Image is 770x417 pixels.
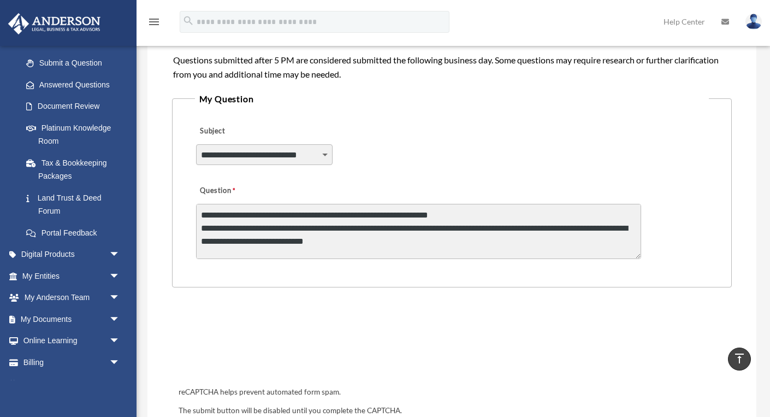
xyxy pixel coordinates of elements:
[196,184,281,199] label: Question
[15,52,131,74] a: Submit a Question
[745,14,762,30] img: User Pic
[147,15,161,28] i: menu
[5,13,104,34] img: Anderson Advisors Platinum Portal
[109,265,131,287] span: arrow_drop_down
[8,244,137,266] a: Digital Productsarrow_drop_down
[109,308,131,331] span: arrow_drop_down
[174,386,730,399] div: reCAPTCHA helps prevent automated form spam.
[733,352,746,365] i: vertical_align_top
[15,96,137,118] a: Document Review
[8,373,137,395] a: Events Calendar
[15,222,137,244] a: Portal Feedback
[15,74,137,96] a: Answered Questions
[175,321,341,364] iframe: reCAPTCHA
[109,244,131,266] span: arrow_drop_down
[15,152,137,187] a: Tax & Bookkeeping Packages
[182,15,194,27] i: search
[195,91,709,107] legend: My Question
[8,308,137,330] a: My Documentsarrow_drop_down
[109,330,131,353] span: arrow_drop_down
[109,287,131,309] span: arrow_drop_down
[8,351,137,373] a: Billingarrow_drop_down
[8,330,137,352] a: Online Learningarrow_drop_down
[147,19,161,28] a: menu
[8,287,137,309] a: My Anderson Teamarrow_drop_down
[15,117,137,152] a: Platinum Knowledge Room
[8,265,137,287] a: My Entitiesarrow_drop_down
[728,348,751,371] a: vertical_align_top
[196,124,300,139] label: Subject
[15,187,137,222] a: Land Trust & Deed Forum
[109,351,131,374] span: arrow_drop_down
